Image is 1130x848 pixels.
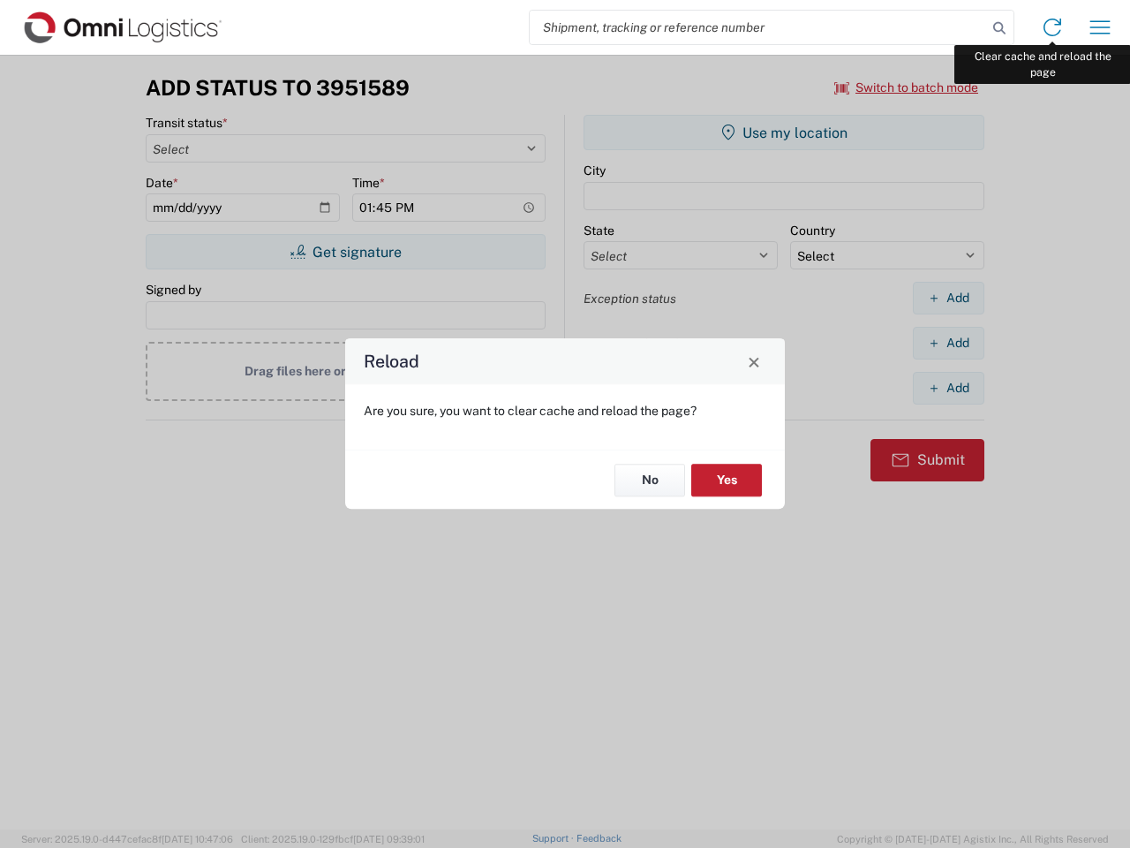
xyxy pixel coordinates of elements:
h4: Reload [364,349,419,375]
button: Yes [691,464,762,496]
p: Are you sure, you want to clear cache and reload the page? [364,403,766,419]
button: No [614,464,685,496]
input: Shipment, tracking or reference number [530,11,987,44]
button: Close [742,349,766,374]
